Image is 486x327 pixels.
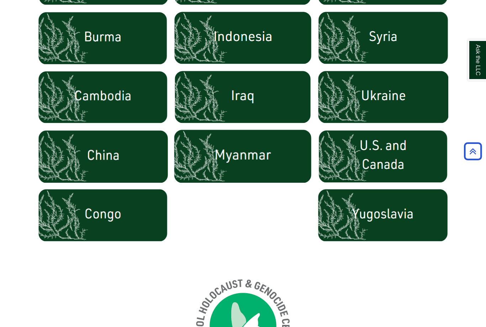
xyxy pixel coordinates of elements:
img: China [38,129,168,183]
img: Yugoslavia [317,188,448,242]
img: Congo [38,188,168,242]
img: Syria [317,11,448,64]
img: Myanmar [174,129,312,183]
a: Back to Top [461,146,484,156]
img: U.S. and Canada [317,129,448,183]
img: Indonesia [174,11,312,64]
img: Iraq [174,70,312,124]
img: Ukraine [317,70,448,124]
img: Cambodia [38,70,168,124]
img: Burma [38,11,168,64]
